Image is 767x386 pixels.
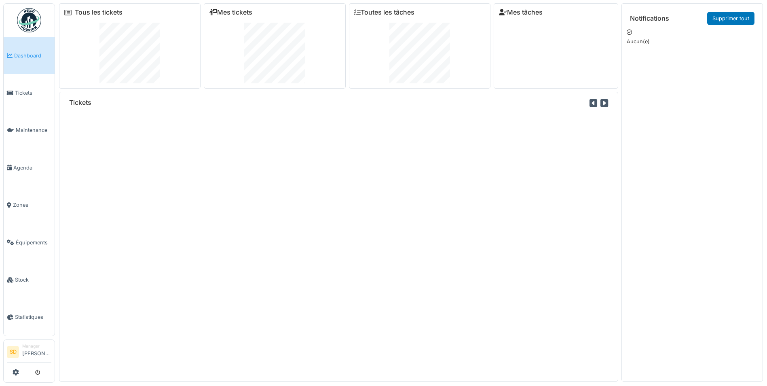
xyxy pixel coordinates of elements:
[4,299,55,336] a: Statistiques
[15,313,51,321] span: Statistiques
[630,15,669,22] h6: Notifications
[627,38,758,45] p: Aucun(e)
[4,74,55,111] a: Tickets
[13,201,51,209] span: Zones
[14,52,51,59] span: Dashboard
[22,343,51,349] div: Manager
[15,276,51,284] span: Stock
[4,112,55,149] a: Maintenance
[707,12,754,25] a: Supprimer tout
[15,89,51,97] span: Tickets
[499,8,543,16] a: Mes tâches
[69,99,91,106] h6: Tickets
[13,164,51,172] span: Agenda
[4,187,55,224] a: Zones
[4,224,55,261] a: Équipements
[354,8,414,16] a: Toutes les tâches
[17,8,41,32] img: Badge_color-CXgf-gQk.svg
[4,261,55,298] a: Stock
[7,343,51,363] a: SD Manager[PERSON_NAME]
[22,343,51,361] li: [PERSON_NAME]
[16,126,51,134] span: Maintenance
[209,8,252,16] a: Mes tickets
[16,239,51,246] span: Équipements
[75,8,123,16] a: Tous les tickets
[7,346,19,358] li: SD
[4,37,55,74] a: Dashboard
[4,149,55,186] a: Agenda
